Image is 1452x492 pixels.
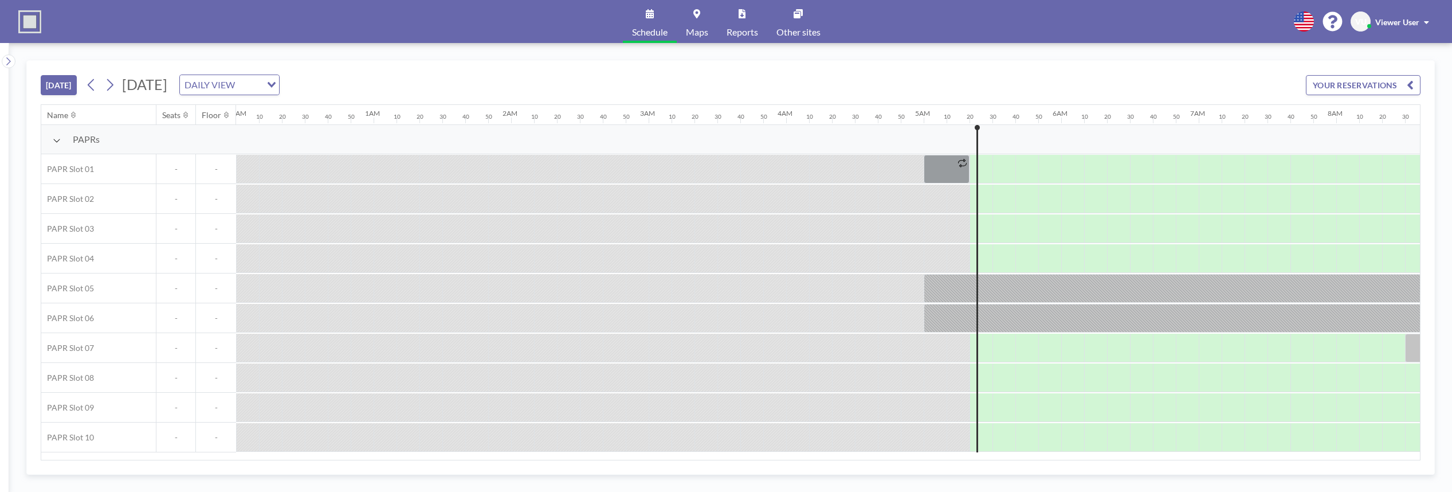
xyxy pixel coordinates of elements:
[41,432,94,443] span: PAPR Slot 10
[156,432,195,443] span: -
[41,313,94,323] span: PAPR Slot 06
[1265,113,1272,120] div: 30
[156,313,195,323] span: -
[196,373,236,383] span: -
[196,403,236,413] span: -
[1219,113,1226,120] div: 10
[196,313,236,323] span: -
[1375,17,1419,27] span: Viewer User
[256,113,263,120] div: 10
[1328,109,1343,118] div: 8AM
[325,113,332,120] div: 40
[227,109,246,118] div: 12AM
[156,283,195,294] span: -
[18,10,41,33] img: organization-logo
[554,113,561,120] div: 20
[1356,113,1363,120] div: 10
[196,164,236,174] span: -
[41,283,94,294] span: PAPR Slot 05
[715,113,721,120] div: 30
[41,194,94,204] span: PAPR Slot 02
[196,194,236,204] span: -
[196,283,236,294] span: -
[632,28,668,37] span: Schedule
[1013,113,1019,120] div: 40
[156,343,195,353] span: -
[737,113,744,120] div: 40
[686,28,708,37] span: Maps
[196,224,236,234] span: -
[462,113,469,120] div: 40
[1081,113,1088,120] div: 10
[41,164,94,174] span: PAPR Slot 01
[202,110,221,120] div: Floor
[156,164,195,174] span: -
[760,113,767,120] div: 50
[1190,109,1205,118] div: 7AM
[122,76,167,93] span: [DATE]
[417,113,423,120] div: 20
[439,113,446,120] div: 30
[944,113,951,120] div: 10
[898,113,905,120] div: 50
[41,253,94,264] span: PAPR Slot 04
[778,109,792,118] div: 4AM
[47,110,68,120] div: Name
[852,113,859,120] div: 30
[41,343,94,353] span: PAPR Slot 07
[1310,113,1317,120] div: 50
[196,253,236,264] span: -
[806,113,813,120] div: 10
[600,113,607,120] div: 40
[623,113,630,120] div: 50
[1035,113,1042,120] div: 50
[394,113,401,120] div: 10
[1288,113,1294,120] div: 40
[915,109,930,118] div: 5AM
[279,113,286,120] div: 20
[1173,113,1180,120] div: 50
[196,343,236,353] span: -
[577,113,584,120] div: 30
[41,403,94,413] span: PAPR Slot 09
[829,113,836,120] div: 20
[727,28,758,37] span: Reports
[692,113,698,120] div: 20
[1242,113,1249,120] div: 20
[302,113,309,120] div: 30
[776,28,821,37] span: Other sites
[875,113,882,120] div: 40
[73,134,100,145] span: PAPRs
[503,109,517,118] div: 2AM
[1127,113,1134,120] div: 30
[1053,109,1068,118] div: 6AM
[365,109,380,118] div: 1AM
[1104,113,1111,120] div: 20
[1355,17,1367,27] span: VU
[156,224,195,234] span: -
[967,113,974,120] div: 20
[531,113,538,120] div: 10
[640,109,655,118] div: 3AM
[1379,113,1386,120] div: 20
[1306,75,1420,95] button: YOUR RESERVATIONS
[41,373,94,383] span: PAPR Slot 08
[180,75,279,95] div: Search for option
[156,403,195,413] span: -
[156,253,195,264] span: -
[156,194,195,204] span: -
[1150,113,1157,120] div: 40
[182,77,237,92] span: DAILY VIEW
[41,75,77,95] button: [DATE]
[348,113,355,120] div: 50
[669,113,676,120] div: 10
[162,110,180,120] div: Seats
[1402,113,1409,120] div: 30
[196,432,236,443] span: -
[238,77,260,92] input: Search for option
[156,373,195,383] span: -
[990,113,996,120] div: 30
[41,224,94,234] span: PAPR Slot 03
[485,113,492,120] div: 50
